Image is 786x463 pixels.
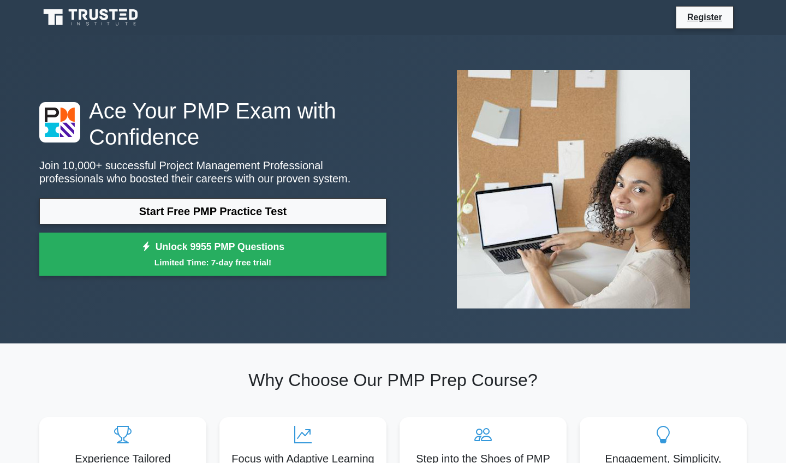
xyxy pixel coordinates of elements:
h1: Ace Your PMP Exam with Confidence [39,98,386,150]
h2: Why Choose Our PMP Prep Course? [39,370,747,390]
a: Start Free PMP Practice Test [39,198,386,224]
p: Join 10,000+ successful Project Management Professional professionals who boosted their careers w... [39,159,386,185]
a: Unlock 9955 PMP QuestionsLimited Time: 7-day free trial! [39,233,386,276]
small: Limited Time: 7-day free trial! [53,256,373,269]
a: Register [681,10,729,24]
